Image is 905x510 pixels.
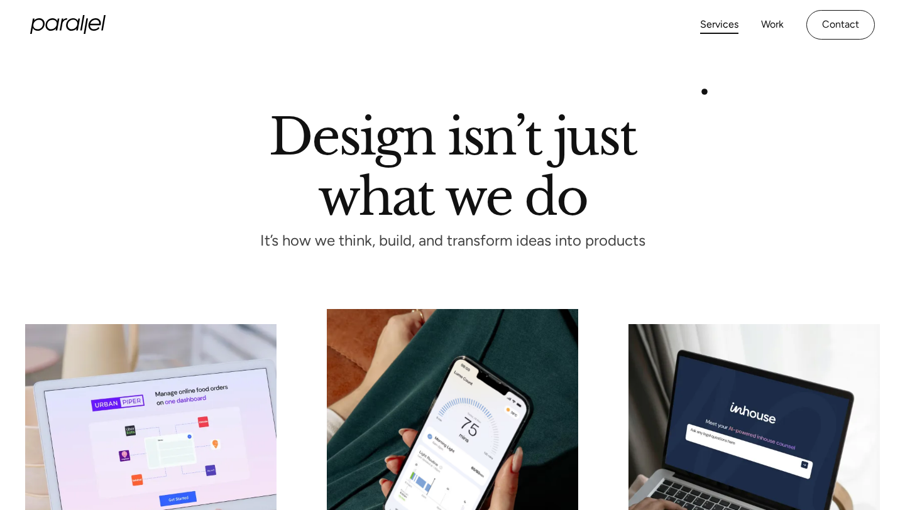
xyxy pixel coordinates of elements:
a: Contact [806,10,875,40]
a: Services [700,16,738,34]
p: It’s how we think, build, and transform ideas into products [237,236,668,246]
h1: Design isn’t just what we do [269,112,636,215]
a: Work [761,16,784,34]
